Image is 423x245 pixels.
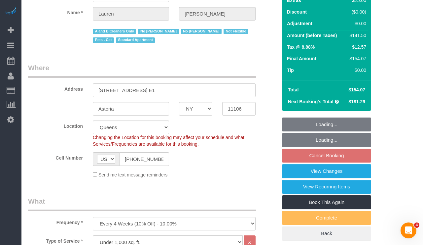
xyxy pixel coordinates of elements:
[347,20,366,27] div: $0.00
[347,44,366,50] div: $12.57
[348,99,365,104] span: $181.29
[28,63,256,78] legend: Where
[98,172,167,177] span: Send me text message reminders
[23,217,88,226] label: Frequency *
[116,37,155,43] span: Standard Apartment
[23,83,88,92] label: Address
[93,7,169,21] input: First Name
[93,102,169,116] input: City
[347,55,366,62] div: $154.07
[287,55,316,62] label: Final Amount
[347,32,366,39] div: $141.50
[287,20,312,27] label: Adjustment
[93,37,114,43] span: Pets - Cat
[347,9,366,15] div: ($0.00)
[414,222,419,228] span: 4
[348,87,365,92] span: $154.07
[119,152,169,166] input: Cell Number
[23,121,88,129] label: Location
[282,180,371,194] a: View Recurring Items
[282,164,371,178] a: View Changes
[224,29,249,34] span: Not Flexible
[288,99,334,104] strong: Next Booking's Total
[4,7,17,16] img: Automaid Logo
[287,67,294,73] label: Tip
[181,29,222,34] span: No [PERSON_NAME]
[93,29,136,34] span: A and B Cleaners Only
[401,222,416,238] iframe: Intercom live chat
[179,7,255,21] input: Last Name
[287,9,307,15] label: Discount
[138,29,179,34] span: No [PERSON_NAME]
[93,135,244,147] span: Changing the Location for this booking may affect your schedule and what Services/Frequencies are...
[23,235,88,244] label: Type of Service *
[347,67,366,73] div: $0.00
[282,195,371,209] a: Book This Again
[23,7,88,16] label: Name *
[28,196,256,211] legend: What
[282,226,371,240] a: Back
[23,152,88,161] label: Cell Number
[288,87,299,92] strong: Total
[287,44,315,50] label: Tax @ 8.88%
[222,102,256,116] input: Zip Code
[287,32,337,39] label: Amount (before Taxes)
